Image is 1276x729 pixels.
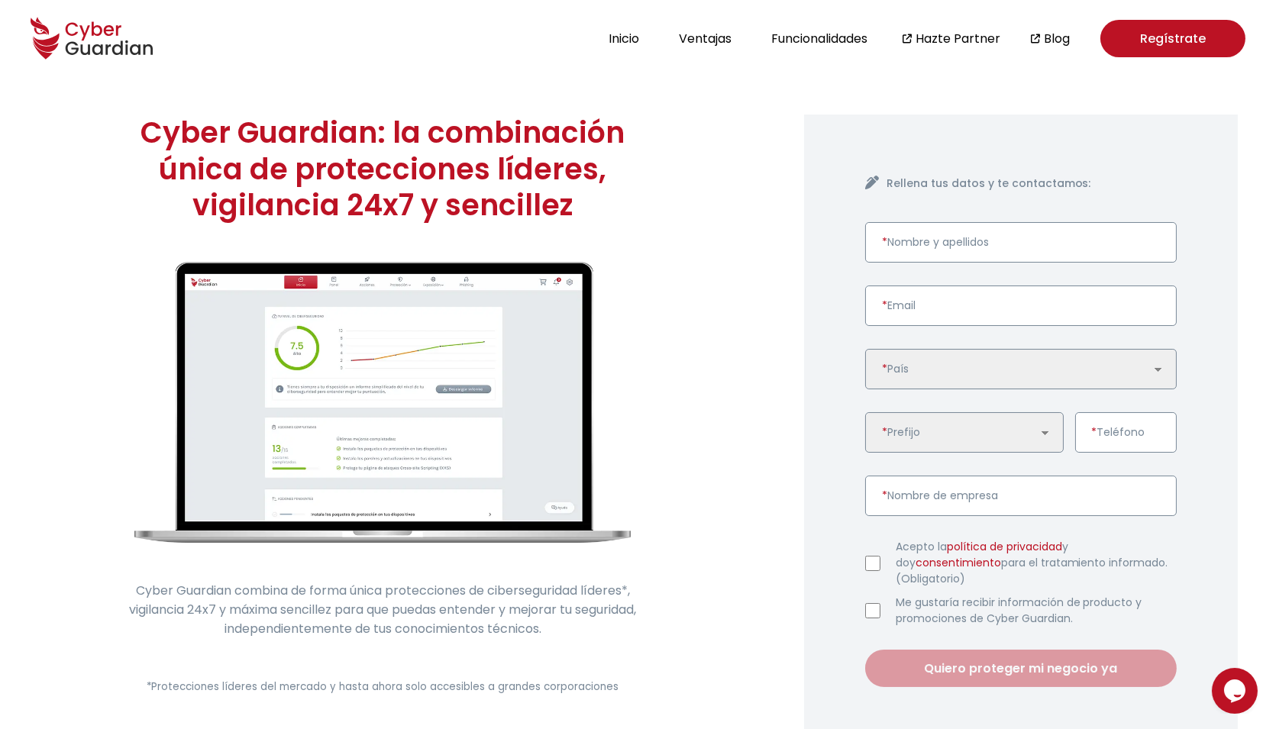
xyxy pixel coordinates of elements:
[1212,668,1261,714] iframe: chat widget
[1100,20,1245,57] a: Regístrate
[115,581,650,638] p: Cyber Guardian combina de forma única protecciones de ciberseguridad líderes*, vigilancia 24x7 y ...
[865,650,1177,687] button: Quiero proteger mi negocio ya
[896,539,1177,587] label: Acepto la y doy para el tratamiento informado. (Obligatorio)
[1044,29,1070,48] a: Blog
[947,539,1062,554] a: política de privacidad
[674,28,736,49] button: Ventajas
[916,29,1000,48] a: Hazte Partner
[147,679,619,694] small: *Protecciones líderes del mercado y hasta ahora solo accesibles a grandes corporaciones
[916,555,1001,570] a: consentimiento
[887,176,1177,192] h4: Rellena tus datos y te contactamos:
[604,28,644,49] button: Inicio
[896,595,1177,627] label: Me gustaría recibir información de producto y promociones de Cyber Guardian.
[115,115,650,224] h1: Cyber Guardian: la combinación única de protecciones líderes, vigilancia 24x7 y sencillez
[134,262,631,544] img: cyberguardian-home
[767,28,872,49] button: Funcionalidades
[1075,412,1177,453] input: Introduce un número de teléfono válido.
